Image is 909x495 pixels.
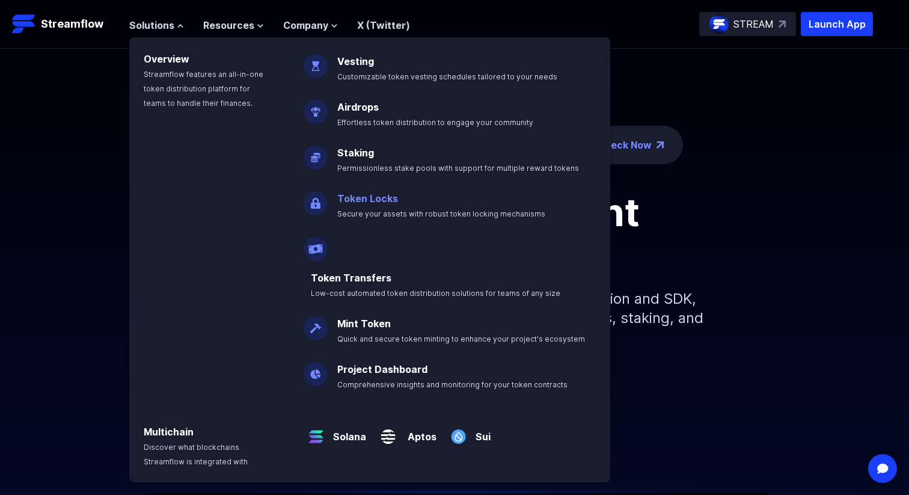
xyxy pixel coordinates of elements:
[203,18,264,32] button: Resources
[12,12,36,36] img: Streamflow Logo
[41,16,103,32] p: Streamflow
[446,415,471,449] img: Sui
[311,272,391,284] a: Token Transfers
[337,380,568,389] span: Comprehensive insights and monitoring for your token contracts
[283,18,328,32] span: Company
[337,363,427,375] a: Project Dashboard
[129,18,174,32] span: Solutions
[337,72,557,81] span: Customizable token vesting schedules tailored to your needs
[337,118,533,127] span: Effortless token distribution to engage your community
[328,420,366,444] a: Solana
[337,164,579,173] span: Permissionless stake pools with support for multiple reward tokens
[304,352,328,386] img: Project Dashboard
[868,454,897,483] div: Open Intercom Messenger
[598,138,652,152] a: Check Now
[337,55,374,67] a: Vesting
[337,147,374,159] a: Staking
[376,415,400,449] img: Aptos
[357,19,410,31] a: X (Twitter)
[337,209,545,218] span: Secure your assets with robust token locking mechanisms
[304,227,328,261] img: Payroll
[311,289,560,298] span: Low-cost automated token distribution solutions for teams of any size
[471,420,491,444] a: Sui
[337,101,379,113] a: Airdrops
[337,334,585,343] span: Quick and secure token minting to enhance your project's ecosystem
[304,182,328,215] img: Token Locks
[304,415,328,449] img: Solana
[337,192,398,204] a: Token Locks
[779,20,786,28] img: top-right-arrow.svg
[304,45,328,78] img: Vesting
[709,14,729,34] img: streamflow-logo-circle.png
[144,443,248,466] span: Discover what blockchains Streamflow is integrated with
[801,12,873,36] button: Launch App
[144,70,263,108] span: Streamflow features an all-in-one token distribution platform for teams to handle their finances.
[144,426,194,438] a: Multichain
[733,17,774,31] p: STREAM
[304,136,328,170] img: Staking
[656,141,664,149] img: top-right-arrow.png
[12,12,117,36] a: Streamflow
[283,18,338,32] button: Company
[129,18,184,32] button: Solutions
[400,420,436,444] a: Aptos
[144,53,189,65] a: Overview
[203,18,254,32] span: Resources
[304,307,328,340] img: Mint Token
[337,318,391,330] a: Mint Token
[699,12,796,36] a: STREAM
[304,90,328,124] img: Airdrops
